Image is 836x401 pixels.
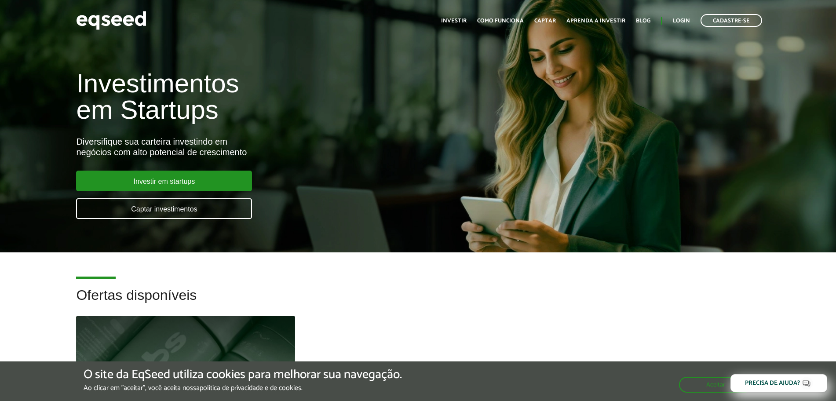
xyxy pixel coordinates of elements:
[441,18,467,24] a: Investir
[200,385,301,392] a: política de privacidade e de cookies
[679,377,752,393] button: Aceitar
[566,18,625,24] a: Aprenda a investir
[76,198,252,219] a: Captar investimentos
[673,18,690,24] a: Login
[76,9,146,32] img: EqSeed
[636,18,650,24] a: Blog
[477,18,524,24] a: Como funciona
[701,14,762,27] a: Cadastre-se
[84,384,402,392] p: Ao clicar em "aceitar", você aceita nossa .
[76,70,481,123] h1: Investimentos em Startups
[76,288,759,316] h2: Ofertas disponíveis
[534,18,556,24] a: Captar
[76,171,252,191] a: Investir em startups
[84,368,402,382] h5: O site da EqSeed utiliza cookies para melhorar sua navegação.
[76,136,481,157] div: Diversifique sua carteira investindo em negócios com alto potencial de crescimento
